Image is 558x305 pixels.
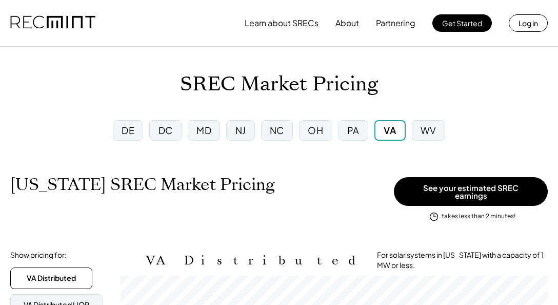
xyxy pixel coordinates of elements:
button: Get Started [432,14,492,32]
div: For solar systems in [US_STATE] with a capacity of 1 MW or less. [377,250,548,270]
div: Show pricing for: [10,250,67,260]
button: See your estimated SREC earnings [394,177,548,206]
div: DE [122,124,134,137]
button: Log in [509,14,548,32]
div: NC [270,124,284,137]
div: NJ [235,124,246,137]
h1: [US_STATE] SREC Market Pricing [10,175,275,195]
div: PA [347,124,360,137]
div: VA [384,124,396,137]
h1: SREC Market Pricing [180,72,378,97]
div: WV [421,124,436,137]
button: About [335,13,359,33]
div: DC [158,124,173,137]
button: Partnering [376,13,415,33]
h2: VA Distributed [146,253,362,268]
div: takes less than 2 minutes! [442,212,515,221]
div: MD [196,124,211,137]
img: recmint-logotype%403x.png [10,6,95,41]
div: VA Distributed [27,273,76,283]
div: OH [308,124,323,137]
button: Learn about SRECs [245,13,318,33]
